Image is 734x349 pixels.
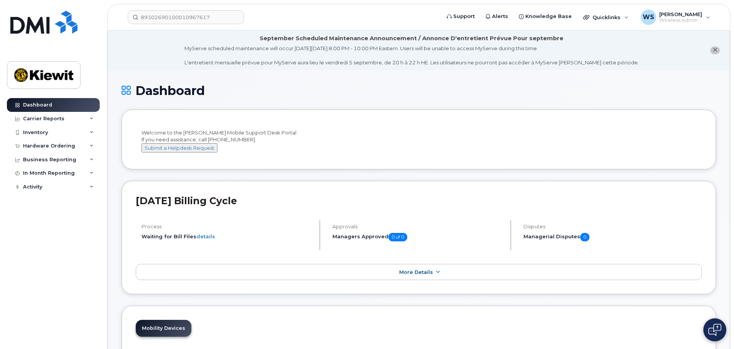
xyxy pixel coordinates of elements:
[523,233,702,241] h5: Managerial Disputes
[122,84,716,97] h1: Dashboard
[332,224,504,229] h4: Approvals
[523,224,702,229] h4: Disputes
[196,233,215,239] a: details
[332,233,504,241] h5: Managers Approved
[142,145,217,151] a: Submit a Helpdesk Request
[580,233,589,241] span: 0
[388,233,407,241] span: 0 of 0
[136,195,702,206] h2: [DATE] Billing Cycle
[142,143,217,153] button: Submit a Helpdesk Request
[708,324,721,336] img: Open chat
[399,269,433,275] span: More Details
[142,233,313,240] li: Waiting for Bill Files
[142,129,696,153] div: Welcome to the [PERSON_NAME] Mobile Support Desk Portal If you need assistance, call [PHONE_NUMBER].
[136,320,191,337] a: Mobility Devices
[260,34,563,43] div: September Scheduled Maintenance Announcement / Annonce D'entretient Prévue Pour septembre
[142,224,313,229] h4: Process
[184,45,639,66] div: MyServe scheduled maintenance will occur [DATE][DATE] 8:00 PM - 10:00 PM Eastern. Users will be u...
[710,46,720,54] button: close notification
